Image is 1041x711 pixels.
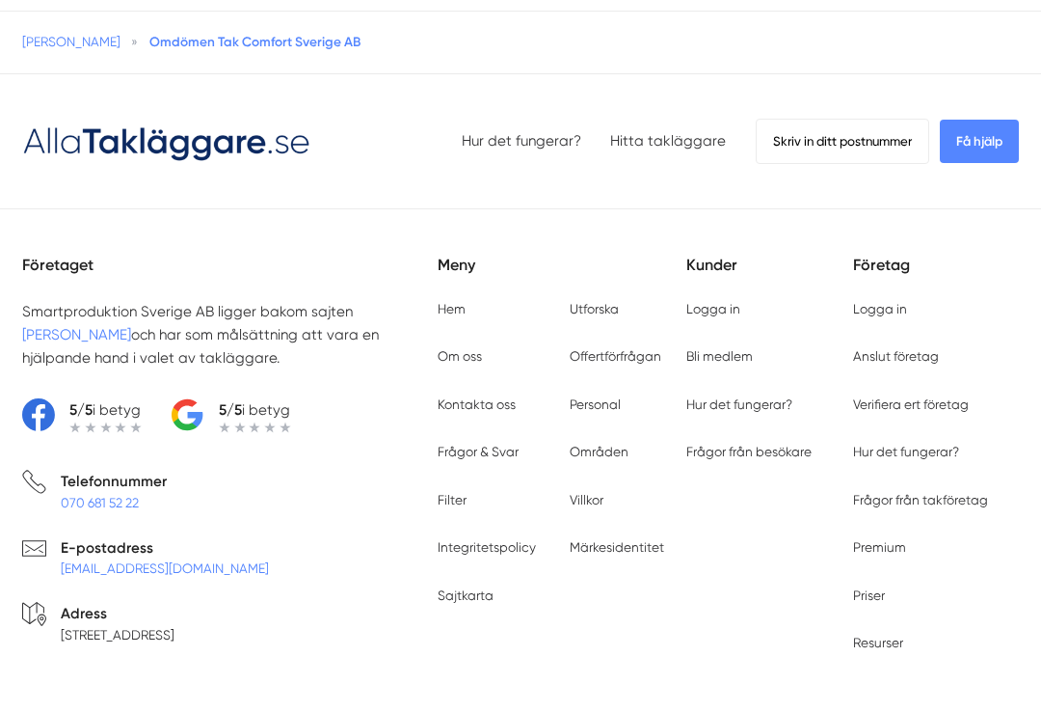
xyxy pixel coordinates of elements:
a: Frågor från besökare [686,443,812,458]
a: Hur det fungerar? [462,131,581,149]
a: 5/5i betyg [22,397,142,432]
span: Skriv in ditt postnummer [756,118,929,163]
a: Utforska [570,300,619,315]
a: [PERSON_NAME] [22,325,131,342]
a: Premium [853,538,906,554]
strong: 5/5 [69,400,93,418]
a: Anslut företag [853,347,939,363]
a: Hem [438,300,466,315]
a: Om oss [438,347,482,363]
strong: 5/5 [219,400,242,418]
p: Adress [61,601,174,624]
p: i betyg [69,397,142,421]
a: Personal [570,396,621,411]
h5: Företag [853,252,1019,298]
a: Sajtkarta [438,587,494,602]
a: Resurser [853,634,903,649]
h5: Kunder [686,252,852,298]
a: Bli medlem [686,347,753,363]
a: Verifiera ert företag [853,396,969,411]
a: Omdömen Tak Comfort Sverige AB [149,33,360,48]
h5: Meny [438,252,687,298]
span: Få hjälp [940,119,1019,162]
p: Smartproduktion Sverige AB ligger bakom sajten och har som målsättning att vara en hjälpande hand... [22,299,433,369]
span: » [131,32,138,50]
a: Priser [853,587,885,602]
a: Hur det fungerar? [853,443,959,458]
a: 5/5i betyg [172,397,291,432]
a: Integritetspolicy [438,538,536,554]
a: Offertförfrågan [570,347,661,363]
img: Logotyp Alla Takläggare [22,119,311,163]
a: 070 681 52 22 [61,494,139,509]
p: E-postadress [61,535,269,559]
a: Villkor [570,491,603,506]
h5: Företaget [22,252,438,298]
a: Frågor från takföretag [853,491,988,506]
a: [EMAIL_ADDRESS][DOMAIN_NAME] [61,560,269,575]
a: Logga in [686,300,740,315]
p: Telefonnummer [61,469,167,492]
a: Hur det fungerar? [686,396,792,411]
a: Filter [438,491,467,506]
p: [STREET_ADDRESS] [61,625,174,643]
svg: Telefon [22,469,46,493]
a: Områden [570,443,628,458]
p: i betyg [219,397,291,421]
a: [PERSON_NAME] [22,33,120,48]
a: Frågor & Svar [438,443,519,458]
a: Kontakta oss [438,396,516,411]
a: Märkesidentitet [570,538,664,554]
a: Logga in [853,300,907,315]
a: Hitta takläggare [610,131,726,149]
